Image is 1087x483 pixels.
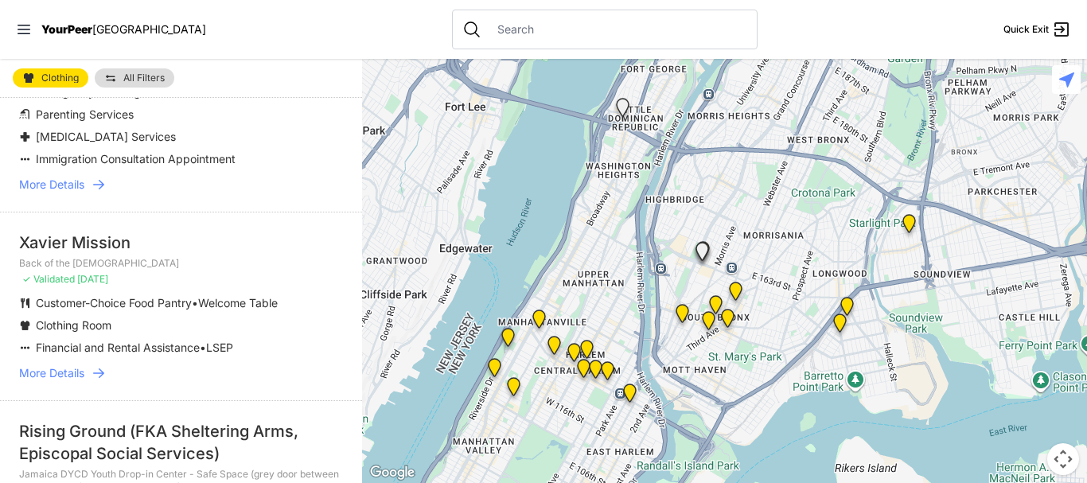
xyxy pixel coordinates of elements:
span: YourPeer [41,22,92,36]
div: Manhattan [586,360,606,385]
span: Quick Exit [1003,23,1049,36]
span: Immigration Consultation Appointment [36,152,236,166]
span: More Details [19,177,84,193]
span: Customer-Choice Food Pantry [36,296,192,310]
a: Clothing [13,68,88,88]
span: • [200,341,206,354]
a: More Details [19,177,343,193]
div: La Sala Drop-In Center [613,98,633,123]
span: [DATE] [77,273,108,285]
div: Bronx [692,242,712,267]
div: Rising Ground (FKA Sheltering Arms, Episcopal Social Services) [19,420,343,465]
a: All Filters [95,68,174,88]
span: Welcome Table [198,296,278,310]
span: ✓ Validated [22,273,75,285]
a: More Details [19,365,343,381]
span: All Filters [123,73,165,83]
div: Uptown/Harlem DYCD Youth Drop-in Center [564,343,584,368]
img: Google [366,462,419,483]
div: Manhattan [498,328,518,353]
div: Ford Hall [485,358,505,384]
span: • [192,296,198,310]
div: Bronx Youth Center (BYC) [726,282,746,307]
div: Living Room 24-Hour Drop-In Center [837,297,857,322]
span: Clothing [41,73,79,83]
span: Parenting Services [36,107,134,121]
div: The Bronx Pride Center [718,309,738,334]
button: Map camera controls [1047,443,1079,475]
div: Manhattan [577,340,597,365]
span: Clothing Room [36,318,111,332]
a: YourPeer[GEOGRAPHIC_DATA] [41,25,206,34]
span: Financial and Rental Assistance [36,341,200,354]
div: Xavier Mission [19,232,343,254]
a: Open this area in Google Maps (opens a new window) [366,462,419,483]
span: LSEP [206,341,233,354]
span: More Details [19,365,84,381]
div: The Cathedral Church of St. John the Divine [504,377,524,403]
div: Bronx [693,241,713,267]
div: East Harlem [598,361,618,387]
span: [MEDICAL_DATA] Services [36,130,176,143]
a: Quick Exit [1003,20,1071,39]
span: [GEOGRAPHIC_DATA] [92,22,206,36]
div: East Tremont Head Start [899,214,919,240]
div: Main Location [620,384,640,409]
div: The PILLARS – Holistic Recovery Support [544,336,564,361]
div: The Bronx [706,295,726,321]
div: Harm Reduction Center [672,304,692,329]
p: Back of the [DEMOGRAPHIC_DATA] [19,257,343,270]
input: Search [488,21,747,37]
